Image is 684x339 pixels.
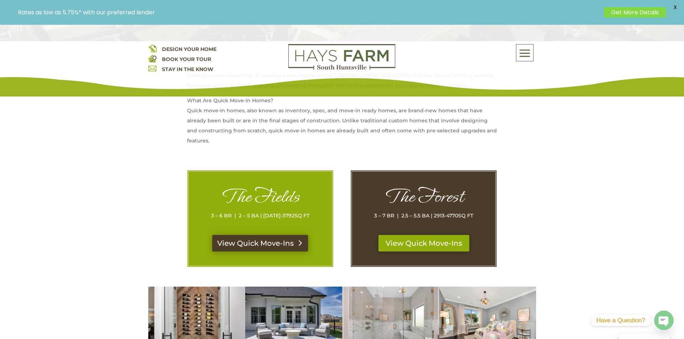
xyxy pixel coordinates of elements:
a: View Quick Move-Ins [378,235,469,251]
span: SQ FT [294,212,310,219]
a: DESIGN YOUR HOME [162,46,217,52]
span: SQ FT [458,212,473,219]
span: 3 – 6 BR | 2 – 5 BA | [DATE]-3792 [211,212,294,219]
p: 3 – 7 BR | 2.5 – 5.5 BA | 2913-4770 [366,211,481,221]
a: Get More Details [604,7,666,18]
a: hays farm homes huntsville development [288,65,395,71]
img: Logo [288,44,395,70]
a: STAY IN THE KNOW [162,66,213,72]
a: View Quick Move-Ins [212,235,308,251]
p: Rates as low as 5.75%* with our preferred lender [18,9,600,16]
h1: The Fields [203,186,318,211]
a: BOOK YOUR TOUR [162,56,211,62]
p: What Are Quick Move-In Homes? Quick move-in homes, also known as inventory, spec, and move-in rea... [187,95,497,151]
h1: The Forest [366,186,481,211]
img: book your home tour [148,54,157,62]
img: design your home [148,44,157,52]
span: X [670,2,680,13]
